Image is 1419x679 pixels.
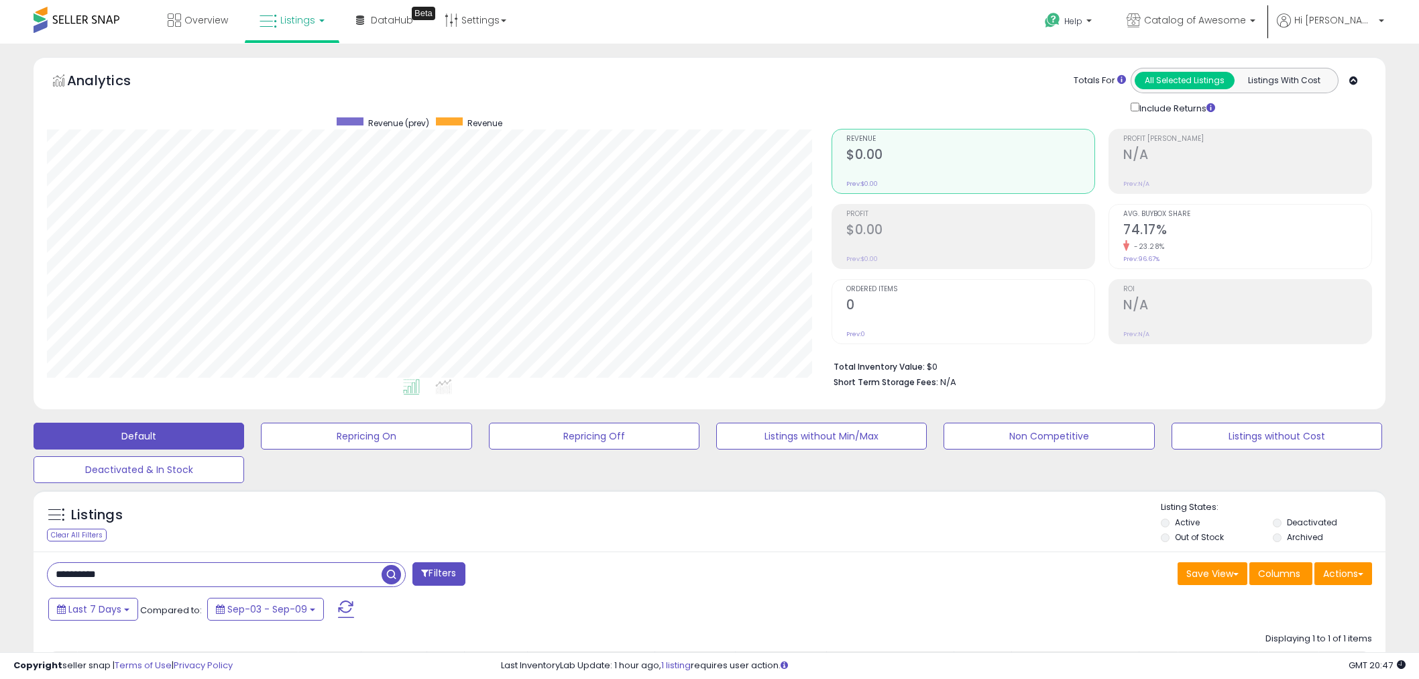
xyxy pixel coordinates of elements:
[34,423,244,450] button: Default
[280,13,315,27] span: Listings
[412,7,435,20] div: Tooltip anchor
[1123,136,1371,143] span: Profit [PERSON_NAME]
[1123,255,1159,263] small: Prev: 96.67%
[1123,222,1371,240] h2: 74.17%
[1123,330,1149,338] small: Prev: N/A
[1172,423,1382,450] button: Listings without Cost
[846,180,878,188] small: Prev: $0.00
[34,456,244,483] button: Deactivated & In Stock
[1123,211,1371,218] span: Avg. Buybox Share
[1287,531,1323,543] label: Archived
[940,376,956,388] span: N/A
[1175,517,1200,528] label: Active
[1294,13,1375,27] span: Hi [PERSON_NAME]
[489,423,699,450] button: Repricing Off
[67,71,157,93] h5: Analytics
[1349,659,1406,672] span: 2025-09-17 20:47 GMT
[1034,2,1105,44] a: Help
[47,529,107,541] div: Clear All Filters
[661,659,691,672] a: 1 listing
[846,286,1094,293] span: Ordered Items
[1249,562,1312,585] button: Columns
[140,604,202,617] span: Compared to:
[1287,517,1337,528] label: Deactivated
[846,297,1094,315] h2: 0
[716,423,927,450] button: Listings without Min/Max
[115,659,172,672] a: Terms of Use
[846,255,878,263] small: Prev: $0.00
[1234,72,1334,89] button: Listings With Cost
[1135,72,1235,89] button: All Selected Listings
[846,211,1094,218] span: Profit
[1129,242,1165,252] small: -23.28%
[1144,13,1246,27] span: Catalog of Awesome
[174,659,233,672] a: Privacy Policy
[1314,562,1372,585] button: Actions
[834,376,938,388] b: Short Term Storage Fees:
[368,117,429,129] span: Revenue (prev)
[68,603,121,616] span: Last 7 Days
[834,358,1362,374] li: $0
[846,330,865,338] small: Prev: 0
[846,147,1094,165] h2: $0.00
[1265,633,1372,645] div: Displaying 1 to 1 of 1 items
[1121,100,1231,115] div: Include Returns
[1277,13,1384,44] a: Hi [PERSON_NAME]
[501,660,1406,672] div: Last InventoryLab Update: 1 hour ago, requires user action.
[1123,297,1371,315] h2: N/A
[184,13,228,27] span: Overview
[1258,567,1300,580] span: Columns
[1123,147,1371,165] h2: N/A
[1123,180,1149,188] small: Prev: N/A
[1161,501,1385,514] p: Listing States:
[1123,286,1371,293] span: ROI
[227,603,307,616] span: Sep-03 - Sep-09
[846,222,1094,240] h2: $0.00
[1178,562,1247,585] button: Save View
[1074,74,1126,87] div: Totals For
[834,361,925,372] b: Total Inventory Value:
[13,660,233,672] div: seller snap | |
[48,598,138,621] button: Last 7 Days
[1064,15,1082,27] span: Help
[412,562,465,586] button: Filters
[1175,531,1224,543] label: Out of Stock
[13,659,62,672] strong: Copyright
[846,136,1094,143] span: Revenue
[1044,12,1061,29] i: Get Help
[467,117,502,129] span: Revenue
[71,506,123,525] h5: Listings
[207,598,324,621] button: Sep-03 - Sep-09
[261,423,471,450] button: Repricing On
[371,13,413,27] span: DataHub
[944,423,1154,450] button: Non Competitive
